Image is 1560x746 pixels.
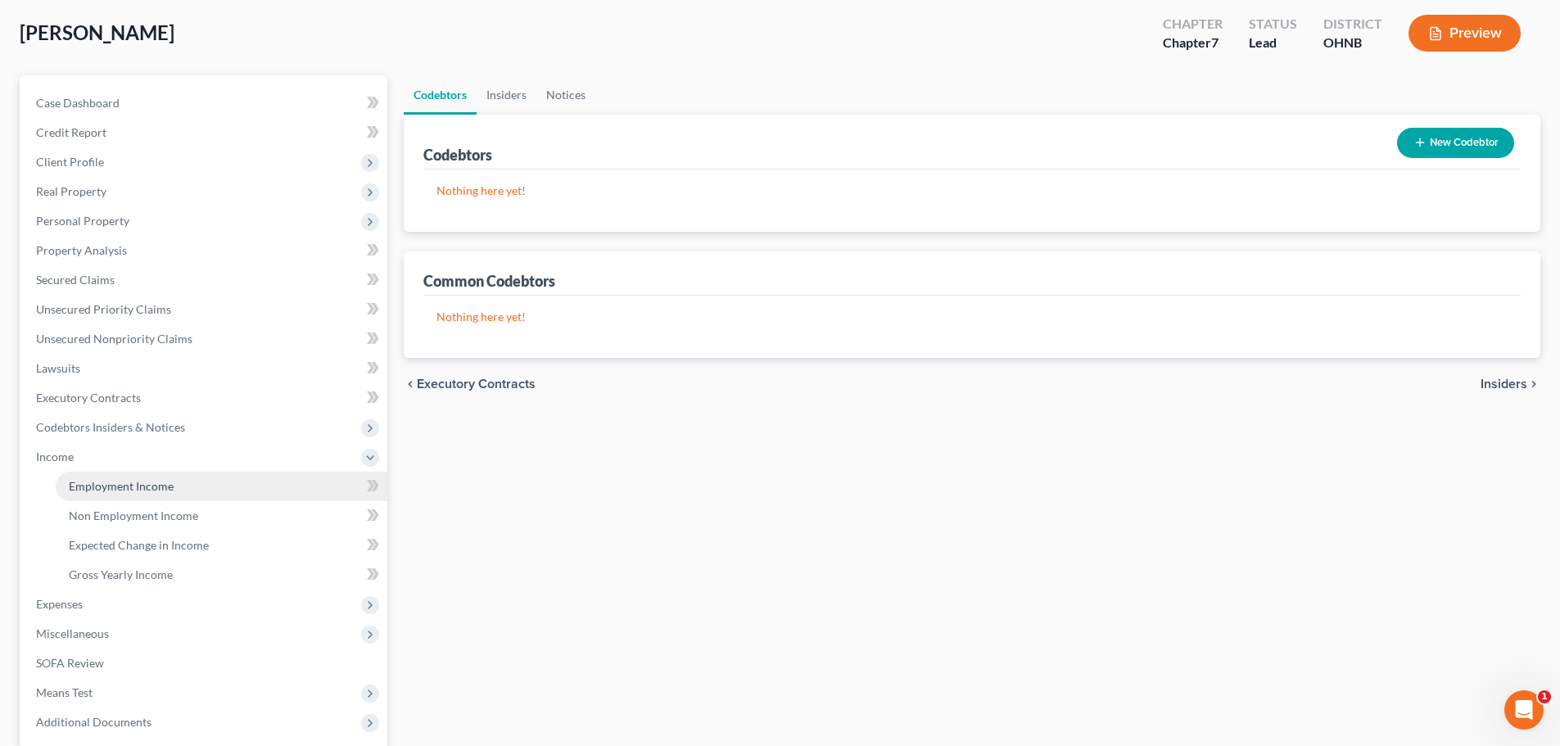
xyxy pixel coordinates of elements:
div: OHNB [1323,34,1382,52]
a: Insiders [477,75,536,115]
a: Property Analysis [23,236,387,265]
span: 7 [1211,34,1219,50]
span: Credit Report [36,125,106,139]
a: Lawsuits [23,354,387,383]
span: Unsecured Nonpriority Claims [36,332,192,346]
a: Non Employment Income [56,501,387,531]
span: Expenses [36,597,83,611]
span: 1 [1538,690,1551,703]
a: Notices [536,75,595,115]
a: Unsecured Nonpriority Claims [23,324,387,354]
button: Insiders chevron_right [1481,378,1540,391]
a: Unsecured Priority Claims [23,295,387,324]
span: Expected Change in Income [69,538,209,552]
a: Secured Claims [23,265,387,295]
div: Codebtors [423,145,492,165]
span: Non Employment Income [69,509,198,522]
i: chevron_right [1527,378,1540,391]
a: Executory Contracts [23,383,387,413]
span: Case Dashboard [36,96,120,110]
span: Personal Property [36,214,129,228]
button: New Codebtor [1397,128,1514,158]
p: Nothing here yet! [436,183,1508,199]
a: SOFA Review [23,649,387,678]
span: Income [36,450,74,463]
span: Means Test [36,685,93,699]
button: Preview [1409,15,1521,52]
a: Expected Change in Income [56,531,387,560]
div: Status [1249,15,1297,34]
i: chevron_left [404,378,417,391]
div: Lead [1249,34,1297,52]
button: chevron_left Executory Contracts [404,378,536,391]
span: Miscellaneous [36,626,109,640]
span: SOFA Review [36,656,104,670]
span: Executory Contracts [36,391,141,405]
a: Credit Report [23,118,387,147]
iframe: Intercom live chat [1504,690,1544,730]
span: Client Profile [36,155,104,169]
p: Nothing here yet! [436,309,1508,325]
span: Secured Claims [36,273,115,287]
a: Codebtors [404,75,477,115]
div: Common Codebtors [423,271,555,291]
span: Employment Income [69,479,174,493]
span: [PERSON_NAME] [20,20,174,44]
span: Unsecured Priority Claims [36,302,171,316]
span: Insiders [1481,378,1527,391]
div: Chapter [1163,15,1223,34]
a: Employment Income [56,472,387,501]
span: Gross Yearly Income [69,567,173,581]
a: Case Dashboard [23,88,387,118]
span: Property Analysis [36,243,127,257]
div: Chapter [1163,34,1223,52]
span: Codebtors Insiders & Notices [36,420,185,434]
a: Gross Yearly Income [56,560,387,590]
span: Lawsuits [36,361,80,375]
span: Real Property [36,184,106,198]
span: Additional Documents [36,715,151,729]
span: Executory Contracts [417,378,536,391]
div: District [1323,15,1382,34]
